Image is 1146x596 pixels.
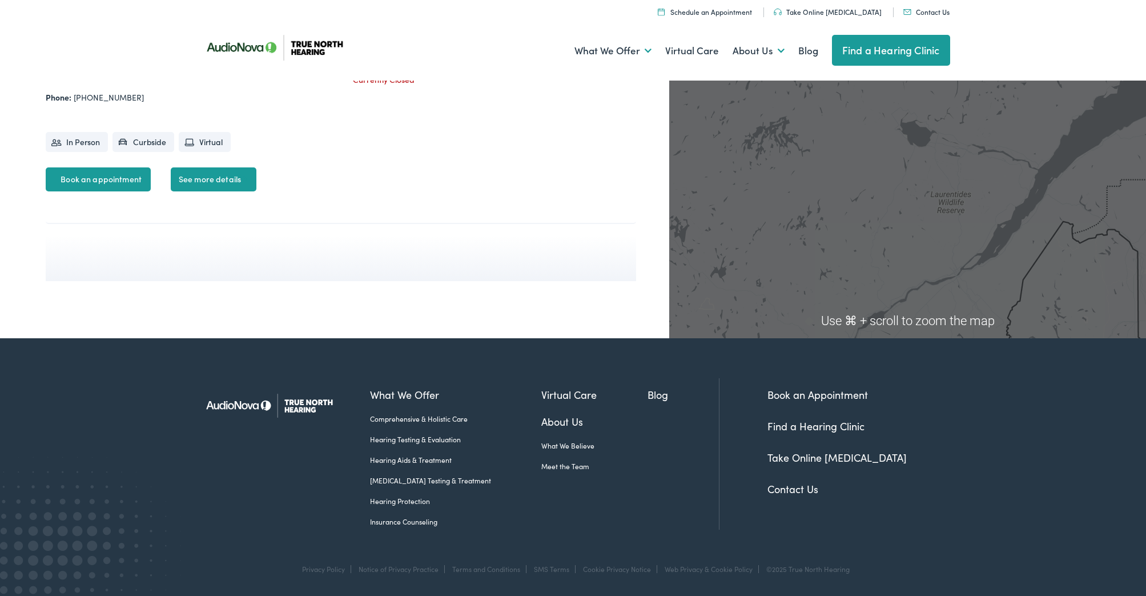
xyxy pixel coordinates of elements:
a: What We Offer [370,387,542,402]
a: Cookie Privacy Notice [583,564,651,574]
a: Hearing Testing & Evaluation [370,434,542,445]
a: Book an appointment [46,167,151,191]
a: About Us [541,414,648,429]
li: In Person [46,132,108,152]
a: Take Online [MEDICAL_DATA] [767,450,907,465]
a: [MEDICAL_DATA] Testing & Treatment [370,475,542,486]
li: Virtual [179,132,231,152]
a: Hearing Aids & Treatment [370,455,542,465]
a: About Us [733,30,785,72]
a: What We Believe [541,441,648,451]
a: Book an Appointment [767,387,868,402]
img: True North Hearing [196,378,351,433]
a: See more details [171,167,256,191]
img: Mail icon in color code ffb348, used for communication purposes [903,9,911,15]
a: Comprehensive & Holistic Care [370,414,542,424]
a: Privacy Policy [302,564,345,574]
a: [PHONE_NUMBER] [74,91,144,103]
li: Curbside [112,132,174,152]
a: Web Privacy & Cookie Policy [665,564,753,574]
a: Virtual Care [541,387,648,402]
a: Blog [648,387,719,402]
a: Contact Us [767,482,818,496]
img: Icon symbolizing a calendar in color code ffb348 [658,8,665,15]
a: Hearing Protection [370,496,542,506]
a: Take Online [MEDICAL_DATA] [774,7,882,17]
a: Virtual Care [665,30,719,72]
a: Meet the Team [541,461,648,471]
a: Terms and Conditions [452,564,520,574]
a: Insurance Counseling [370,517,542,527]
a: SMS Terms [534,564,569,574]
a: Contact Us [903,7,950,17]
a: Schedule an Appointment [658,7,752,17]
img: Headphones icon in color code ffb348 [774,9,782,15]
div: ©2025 True North Hearing [761,565,850,573]
a: What We Offer [574,30,652,72]
strong: Phone: [46,91,71,103]
a: Find a Hearing Clinic [832,35,950,66]
a: Blog [798,30,818,72]
a: Notice of Privacy Practice [359,564,439,574]
a: Find a Hearing Clinic [767,419,864,433]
